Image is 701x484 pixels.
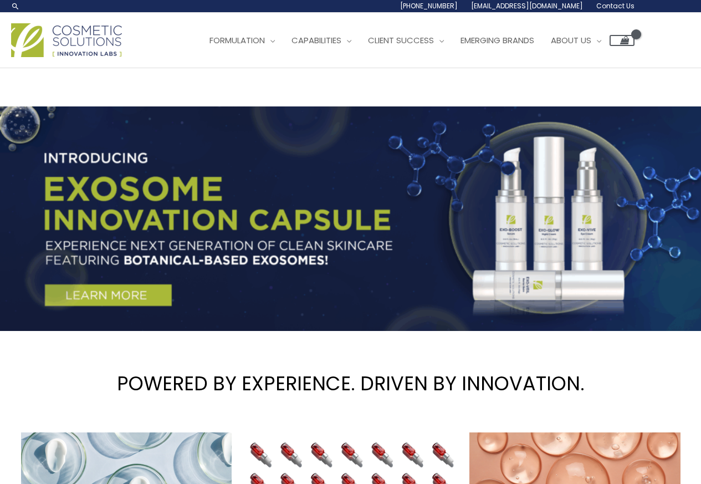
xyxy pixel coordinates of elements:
a: Capabilities [283,24,360,57]
a: Search icon link [11,2,20,11]
span: [PHONE_NUMBER] [400,1,458,11]
a: Client Success [360,24,452,57]
span: About Us [551,34,591,46]
a: Emerging Brands [452,24,543,57]
nav: Site Navigation [193,24,635,57]
span: [EMAIL_ADDRESS][DOMAIN_NAME] [471,1,583,11]
img: Cosmetic Solutions Logo [11,23,122,57]
span: Emerging Brands [460,34,534,46]
a: Formulation [201,24,283,57]
a: About Us [543,24,610,57]
span: Contact Us [596,1,635,11]
span: Formulation [209,34,265,46]
a: View Shopping Cart, empty [610,35,635,46]
span: Client Success [368,34,434,46]
span: Capabilities [291,34,341,46]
